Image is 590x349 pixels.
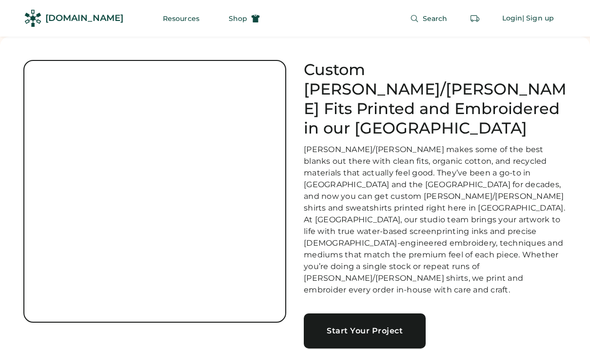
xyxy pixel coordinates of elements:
button: Resources [151,9,211,28]
div: Login [502,14,523,23]
a: Start Your Project [304,313,426,349]
span: Shop [229,15,247,22]
button: Search [398,9,459,28]
h1: Custom [PERSON_NAME]/[PERSON_NAME] Fits Printed and Embroidered in our [GEOGRAPHIC_DATA] [304,60,567,138]
button: Retrieve an order [465,9,485,28]
div: Start Your Project [315,327,414,335]
div: | Sign up [522,14,554,23]
img: Photo shoot for Stanley/Stella including two people wearing sweatshirts. [24,61,285,322]
span: Search [423,15,448,22]
div: [PERSON_NAME]/[PERSON_NAME] makes some of the best blanks out there with clean fits, organic cott... [304,144,567,296]
button: Shop [217,9,272,28]
div: [DOMAIN_NAME] [45,12,123,24]
img: Rendered Logo - Screens [24,10,41,27]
